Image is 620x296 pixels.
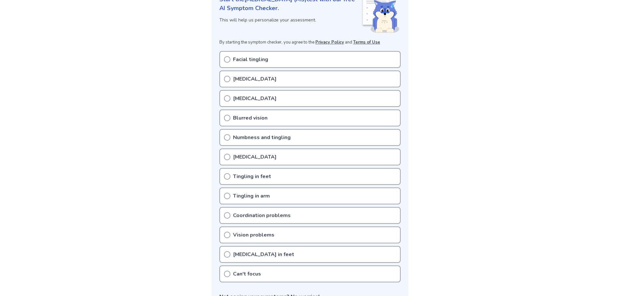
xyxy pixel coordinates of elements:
[219,39,401,46] p: By starting the symptom checker, you agree to the and
[233,212,291,219] p: Coordination problems
[233,270,261,278] p: Can't focus
[233,56,268,63] p: Facial tingling
[233,134,291,141] p: Numbness and tingling
[233,95,277,102] p: [MEDICAL_DATA]
[219,17,362,23] p: This will help us personalize your assessment.
[233,251,294,258] p: [MEDICAL_DATA] in feet
[233,75,277,83] p: [MEDICAL_DATA]
[233,231,274,239] p: Vision problems
[233,192,270,200] p: Tingling in arm
[353,39,380,45] a: Terms of Use
[233,153,277,161] p: [MEDICAL_DATA]
[315,39,344,45] a: Privacy Policy
[233,173,271,180] p: Tingling in feet
[233,114,268,122] p: Blurred vision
